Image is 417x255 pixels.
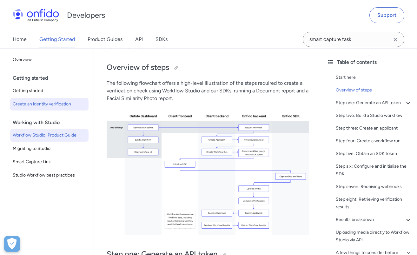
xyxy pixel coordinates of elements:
[13,56,86,64] span: Overview
[135,30,143,48] a: API
[336,163,412,178] a: Step six: Configure and initialise the SDK
[10,84,89,97] a: Getting started
[336,150,412,158] a: Step five: Obtain an SDK token
[13,116,91,129] div: Working with Studio
[13,145,86,152] span: Migrating to Studio
[156,30,168,48] a: SDKs
[336,124,412,132] a: Step three: Create an applicant
[10,156,89,168] a: Smart Capture Link
[336,183,412,191] a: Step seven: Receiving webhooks
[336,99,412,107] a: Step one: Generate an API token
[67,10,105,20] h1: Developers
[4,236,20,252] div: Cookie Preferences
[10,98,89,111] a: Create an identity verification
[13,131,86,139] span: Workflow Studio: Product Guide
[10,169,89,182] a: Studio Workflow best practices
[303,32,404,47] input: Onfido search input field
[336,74,412,81] a: Start here
[107,107,309,235] img: Identity verification steps
[13,158,86,166] span: Smart Capture Link
[13,9,59,22] img: Onfido Logo
[10,142,89,155] a: Migrating to Studio
[336,137,412,145] a: Step four: Create a workflow run
[392,36,399,44] svg: Clear search field button
[13,30,27,48] a: Home
[336,112,412,119] a: Step two: Build a Studio workflow
[13,87,86,95] span: Getting started
[13,171,86,179] span: Studio Workflow best practices
[336,196,412,211] a: Step eight: Retrieving verification results
[13,100,86,108] span: Create an identity verification
[336,229,412,244] a: Uploading media directly to Workflow Studio via API
[88,30,122,48] a: Product Guides
[107,79,309,102] p: The following flowchart offers a high-level illustration of the steps required to create a verifi...
[4,236,20,252] button: Open Preferences
[327,58,412,66] div: Table of contents
[336,86,412,94] a: Overview of steps
[107,62,309,73] h2: Overview of steps
[13,72,91,84] div: Getting started
[369,7,404,23] a: Support
[336,216,412,224] a: Results breakdown
[39,30,75,48] a: Getting Started
[10,53,89,66] a: Overview
[10,129,89,142] a: Workflow Studio: Product Guide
